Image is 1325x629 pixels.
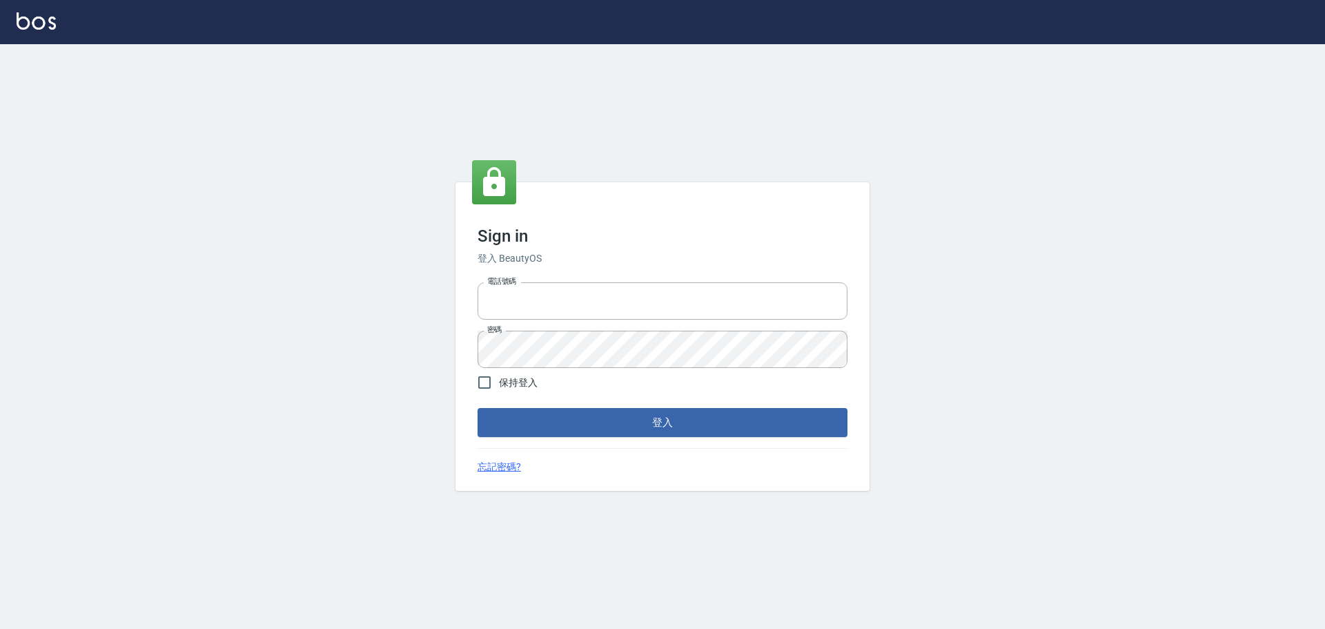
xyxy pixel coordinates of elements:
[487,276,516,287] label: 電話號碼
[17,12,56,30] img: Logo
[478,226,847,246] h3: Sign in
[478,408,847,437] button: 登入
[487,325,502,335] label: 密碼
[499,376,538,390] span: 保持登入
[478,460,521,474] a: 忘記密碼?
[478,251,847,266] h6: 登入 BeautyOS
